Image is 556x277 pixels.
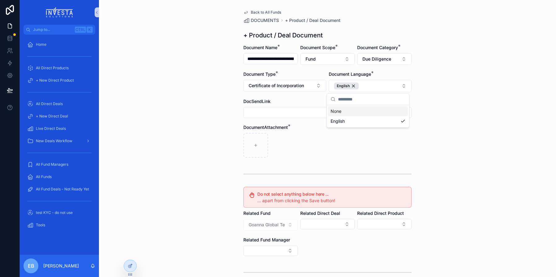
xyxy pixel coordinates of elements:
button: Select Button [357,53,412,65]
span: + New Direct Product [36,78,74,83]
span: Fund [306,56,316,62]
div: Suggestions [327,105,409,127]
button: Unselect 1 [334,83,359,89]
span: Related Fund [243,211,271,216]
span: Live Direct Deals [36,126,66,131]
button: Select Button [300,219,355,229]
a: All Fund Managers [24,159,95,170]
span: Jump to... [33,27,72,32]
a: Tools [24,219,95,231]
span: All Fund Managers [36,162,68,167]
button: Jump to...CtrlK [24,25,95,35]
button: Select Button [300,53,355,65]
p: [PERSON_NAME] [43,263,79,269]
span: test KYC - do not use [36,210,73,215]
h1: + Product / Deal Document [243,31,323,40]
button: Select Button [243,80,326,92]
img: App logo [46,7,73,17]
a: All Direct Deals [24,98,95,109]
h5: Do not select anything below here ... [257,192,406,196]
span: All Direct Deals [36,101,63,106]
a: Live Direct Deals [24,123,95,134]
a: New Deals Workflow [24,135,95,147]
span: + New Direct Deal [36,114,68,119]
span: English [337,83,350,88]
button: Select Button [357,219,412,229]
a: Back to All Funds [243,10,281,15]
span: Document Name [243,45,277,50]
a: + New Direct Deal [24,111,95,122]
span: Ctrl [75,27,86,33]
span: DOCUMENTS [251,17,279,23]
span: Document Category [357,45,398,50]
span: Related Direct Product [357,211,404,216]
a: All Direct Products [24,62,95,74]
span: Home [36,42,46,47]
a: + Product / Deal Document [285,17,340,23]
button: Select Button [243,245,298,256]
span: Back to All Funds [251,10,281,15]
a: Home [24,39,95,50]
div: scrollable content [20,35,99,239]
span: Document Scope [300,45,335,50]
a: + New Direct Product [24,75,95,86]
span: EB [28,262,34,270]
span: New Deals Workflow [36,138,72,143]
button: Select Button [329,80,412,92]
span: All Fund Deals - Not Ready Yet [36,187,89,192]
span: Related Direct Deal [300,211,340,216]
span: DocumentAttachment [243,125,288,130]
span: Related Fund Manager [243,237,290,242]
span: Document Language [329,71,371,77]
span: All Funds [36,174,52,179]
span: All Direct Products [36,66,69,70]
div: None [328,106,408,116]
span: Due Diligence [362,56,391,62]
a: DOCUMENTS [243,17,279,23]
span: K [87,27,92,32]
span: English [331,118,345,124]
span: ... apart from clicking the Save button! [257,198,335,203]
a: test KYC - do not use [24,207,95,218]
a: All Fund Deals - Not Ready Yet [24,184,95,195]
span: DocSendLink [243,99,271,104]
span: Certificate of Incorporation [249,83,304,89]
a: All Funds [24,171,95,182]
div: ... apart from clicking the Save button! [257,198,406,204]
span: Tools [36,223,45,228]
span: Document Type [243,71,276,77]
